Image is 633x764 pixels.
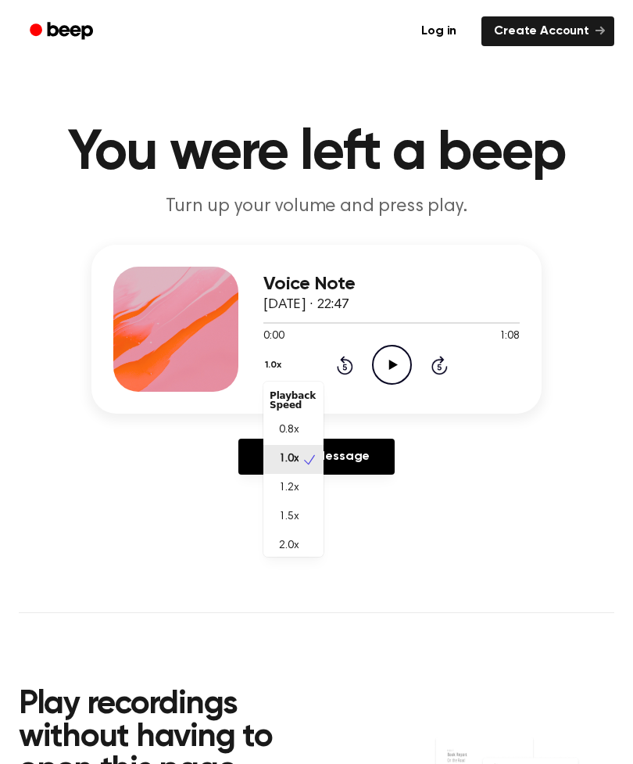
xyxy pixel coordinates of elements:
[279,480,299,497] span: 1.2x
[263,382,324,557] div: 1.0x
[279,538,299,554] span: 2.0x
[279,422,299,439] span: 0.8x
[279,451,299,468] span: 1.0x
[279,509,299,525] span: 1.5x
[263,385,324,416] div: Playback Speed
[263,352,287,378] button: 1.0x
